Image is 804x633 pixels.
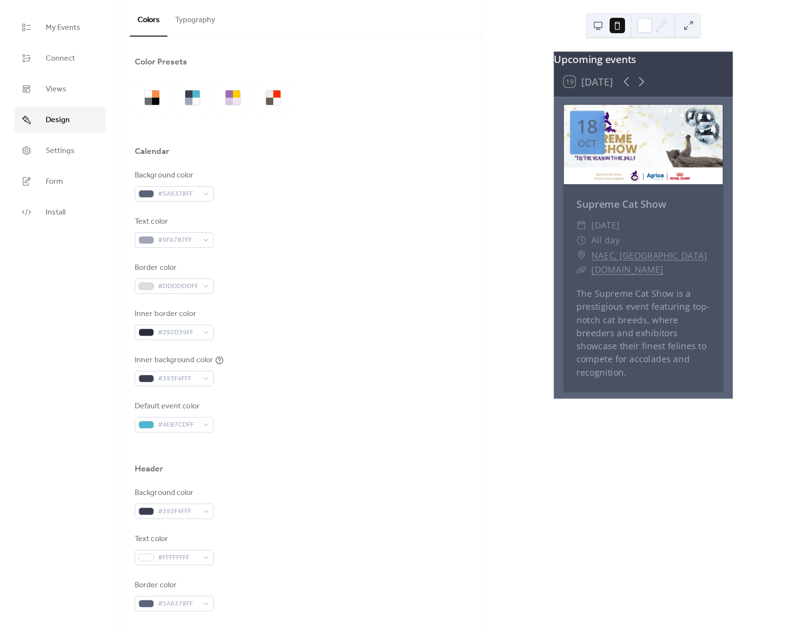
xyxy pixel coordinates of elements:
a: NAEC, [GEOGRAPHIC_DATA] [591,248,707,263]
div: Color Presets [135,56,187,68]
a: Connect [14,45,105,71]
span: Views [46,84,66,95]
a: Supreme Cat Show [576,197,666,211]
div: Calendar [135,146,169,157]
span: Connect [46,53,75,64]
div: ​ [576,233,587,248]
span: Form [46,176,63,188]
a: Form [14,168,105,194]
span: #292D39FF [158,327,198,339]
span: All day [591,233,620,248]
a: Design [14,107,105,133]
span: #5A6378FF [158,598,198,610]
div: ​ [576,248,587,263]
span: #DDDDDDFF [158,281,198,292]
span: [DATE] [591,218,620,233]
a: Views [14,76,105,102]
div: The Supreme Cat Show is a prestigious event featuring top-notch cat breeds, where breeders and ex... [564,287,723,379]
div: Inner border color [135,308,212,320]
div: Default event color [135,401,212,412]
a: Settings [14,138,105,164]
span: #9FA7B7FF [158,235,198,246]
a: [DOMAIN_NAME] [591,264,664,276]
div: Background color [135,170,212,181]
span: Design [46,114,70,126]
div: Border color [135,580,212,591]
div: Text color [135,533,212,545]
div: Header [135,463,164,475]
div: Inner background color [135,354,213,366]
span: #393F4FFF [158,373,198,385]
span: #5A6378FF [158,189,198,200]
span: My Events [46,22,80,34]
div: Border color [135,262,212,274]
div: ​ [576,263,587,278]
div: Upcoming events [554,51,733,66]
a: Install [14,199,105,225]
span: Settings [46,145,75,157]
span: #FFFFFFFF [158,552,198,564]
span: #4EB7CDFF [158,419,198,431]
div: ​ [576,218,587,233]
a: My Events [14,14,105,40]
div: Background color [135,487,212,499]
span: Install [46,207,65,218]
div: Oct [578,139,597,148]
div: 18 [577,117,598,136]
div: Text color [135,216,212,228]
span: #393F4FFF [158,506,198,518]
